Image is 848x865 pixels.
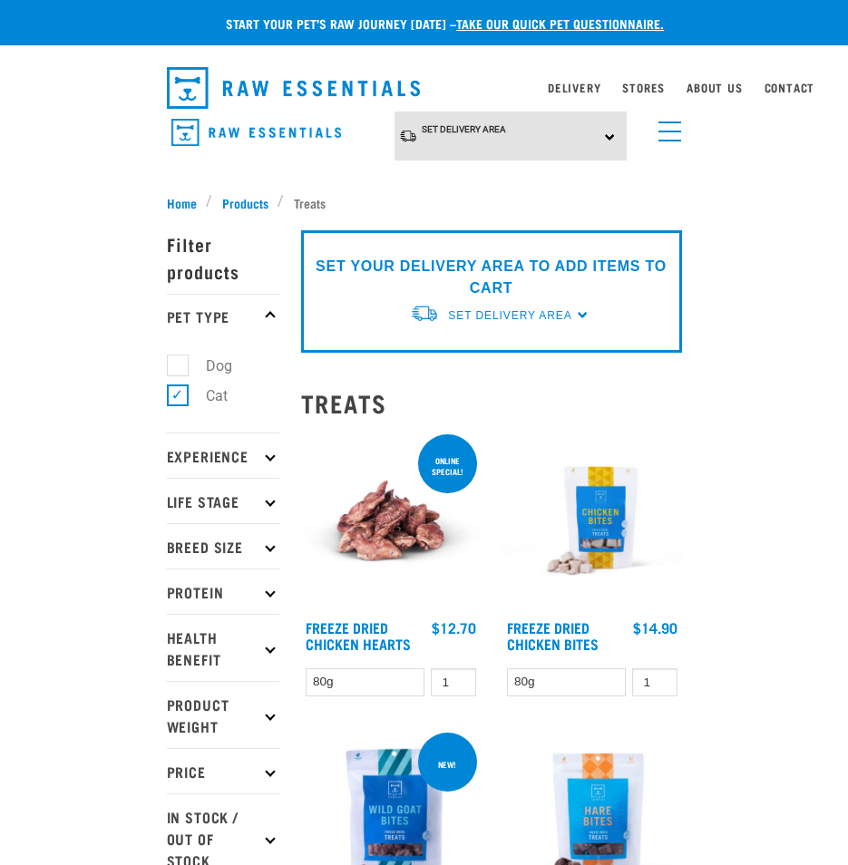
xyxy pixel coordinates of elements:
[422,124,506,134] span: Set Delivery Area
[167,67,421,109] img: Raw Essentials Logo
[632,668,677,696] input: 1
[507,623,599,647] a: Freeze Dried Chicken Bites
[765,84,815,91] a: Contact
[456,20,664,26] a: take our quick pet questionnaire.
[502,431,682,610] img: RE Product Shoot 2023 Nov8581
[315,256,668,299] p: SET YOUR DELIVERY AREA TO ADD ITEMS TO CART
[167,193,197,212] span: Home
[410,304,439,323] img: van-moving.png
[448,309,571,322] span: Set Delivery Area
[687,84,742,91] a: About Us
[301,431,481,610] img: FD Chicken Hearts
[167,193,207,212] a: Home
[167,523,279,569] p: Breed Size
[622,84,665,91] a: Stores
[167,681,279,748] p: Product Weight
[167,221,279,294] p: Filter products
[548,84,600,91] a: Delivery
[167,748,279,793] p: Price
[171,119,341,147] img: Raw Essentials Logo
[430,751,464,778] div: new!
[167,294,279,339] p: Pet Type
[301,389,682,417] h2: Treats
[649,111,682,143] a: menu
[633,619,677,636] div: $14.90
[152,60,697,116] nav: dropdown navigation
[177,355,239,377] label: Dog
[167,432,279,478] p: Experience
[418,447,477,485] div: ONLINE SPECIAL!
[177,384,235,407] label: Cat
[167,193,682,212] nav: breadcrumbs
[306,623,411,647] a: Freeze Dried Chicken Hearts
[431,668,476,696] input: 1
[222,193,268,212] span: Products
[432,619,476,636] div: $12.70
[212,193,278,212] a: Products
[167,614,279,681] p: Health Benefit
[167,478,279,523] p: Life Stage
[167,569,279,614] p: Protein
[399,129,417,143] img: van-moving.png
